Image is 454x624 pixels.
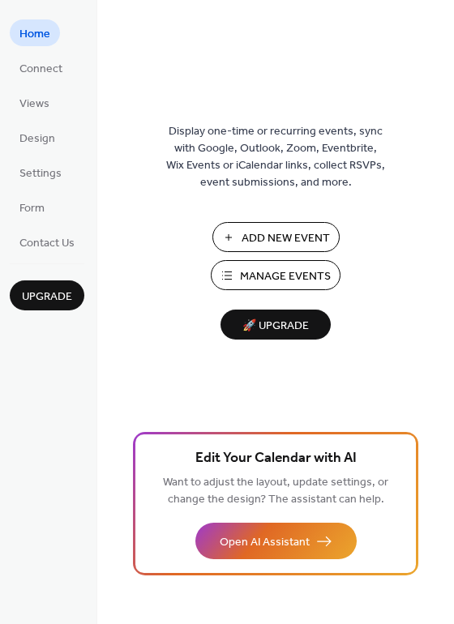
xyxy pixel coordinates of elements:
[240,268,331,285] span: Manage Events
[220,534,310,551] span: Open AI Assistant
[195,447,357,470] span: Edit Your Calendar with AI
[10,159,71,186] a: Settings
[230,315,321,337] span: 🚀 Upgrade
[19,61,62,78] span: Connect
[212,222,340,252] button: Add New Event
[19,165,62,182] span: Settings
[19,96,49,113] span: Views
[10,54,72,81] a: Connect
[221,310,331,340] button: 🚀 Upgrade
[10,19,60,46] a: Home
[10,194,54,220] a: Form
[10,124,65,151] a: Design
[166,123,385,191] span: Display one-time or recurring events, sync with Google, Outlook, Zoom, Eventbrite, Wix Events or ...
[10,229,84,255] a: Contact Us
[163,472,388,511] span: Want to adjust the layout, update settings, or change the design? The assistant can help.
[22,288,72,306] span: Upgrade
[19,200,45,217] span: Form
[19,235,75,252] span: Contact Us
[211,260,340,290] button: Manage Events
[10,280,84,310] button: Upgrade
[10,89,59,116] a: Views
[19,26,50,43] span: Home
[19,130,55,147] span: Design
[195,523,357,559] button: Open AI Assistant
[242,230,330,247] span: Add New Event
